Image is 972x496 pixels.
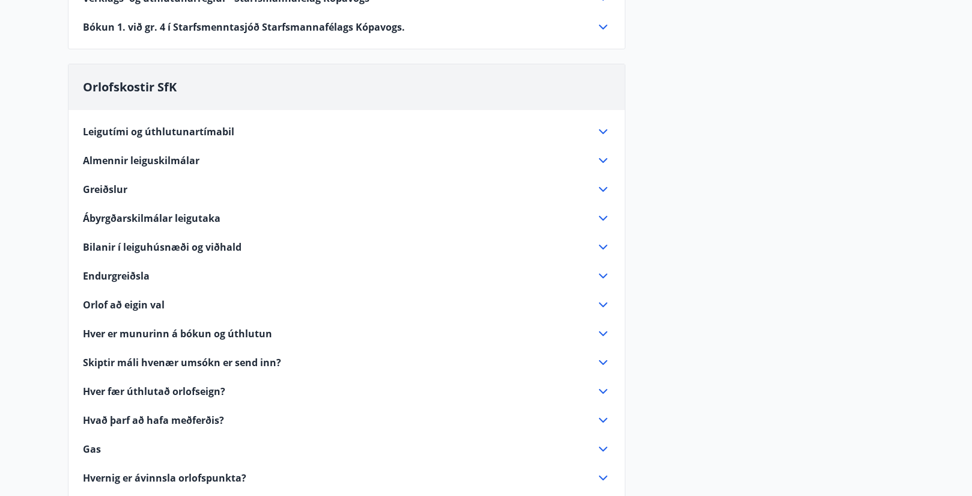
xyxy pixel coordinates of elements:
[83,269,150,283] span: Endurgreiðsla
[83,154,199,167] span: Almennir leiguskilmálar
[83,442,610,456] div: Gas
[83,212,220,225] span: Ábyrgðarskilmálar leigutaka
[83,124,610,139] div: Leigutími og úthlutunartímabil
[83,125,234,138] span: Leigutími og úthlutunartímabil
[83,355,610,370] div: Skiptir máli hvenær umsókn er send inn?
[83,326,610,341] div: Hver er munurinn á bókun og úthlutun
[83,240,241,254] span: Bilanir í leiguhúsnæði og viðhald
[83,182,610,197] div: Greiðslur
[83,20,405,34] span: Bókun 1. við gr. 4 í Starfsmenntasjóð Starfsmannafélags Kópavogs.
[83,414,224,427] span: Hvað þarf að hafa meðferðis?
[83,269,610,283] div: Endurgreiðsla
[83,471,246,485] span: Hvernig er ávinnsla orlofspunkta?
[83,183,127,196] span: Greiðslur
[83,79,177,95] span: Orlofskostir SfK
[83,413,610,427] div: Hvað þarf að hafa meðferðis?
[83,327,272,340] span: Hver er munurinn á bókun og úthlutun
[83,211,610,225] div: Ábyrgðarskilmálar leigutaka
[83,385,225,398] span: Hver fær úthlutað orlofseign?
[83,298,610,312] div: Orlof að eigin val
[83,153,610,168] div: Almennir leiguskilmálar
[83,20,610,34] div: Bókun 1. við gr. 4 í Starfsmenntasjóð Starfsmannafélags Kópavogs.
[83,240,610,254] div: Bilanir í leiguhúsnæði og viðhald
[83,442,101,456] span: Gas
[83,356,281,369] span: Skiptir máli hvenær umsókn er send inn?
[83,298,165,311] span: Orlof að eigin val
[83,384,610,399] div: Hver fær úthlutað orlofseign?
[83,471,610,485] div: Hvernig er ávinnsla orlofspunkta?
